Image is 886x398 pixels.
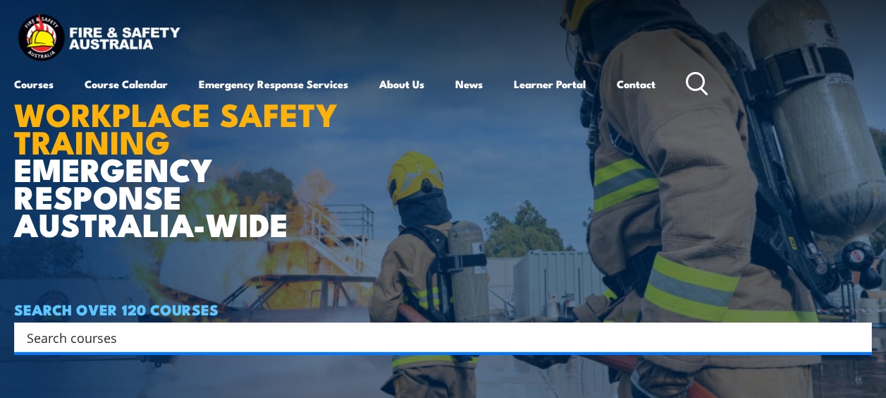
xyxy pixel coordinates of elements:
strong: WORKPLACE SAFETY TRAINING [14,89,338,165]
a: Learner Portal [514,67,586,101]
a: About Us [379,67,424,101]
a: Course Calendar [85,67,168,101]
a: News [455,67,483,101]
input: Search input [27,327,841,348]
h4: SEARCH OVER 120 COURSES [14,301,872,317]
a: Contact [617,67,656,101]
form: Search form [30,327,844,347]
button: Search magnifier button [847,327,867,347]
a: Emergency Response Services [199,67,348,101]
a: Courses [14,67,54,101]
h1: EMERGENCY RESPONSE AUSTRALIA-WIDE [14,64,359,238]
